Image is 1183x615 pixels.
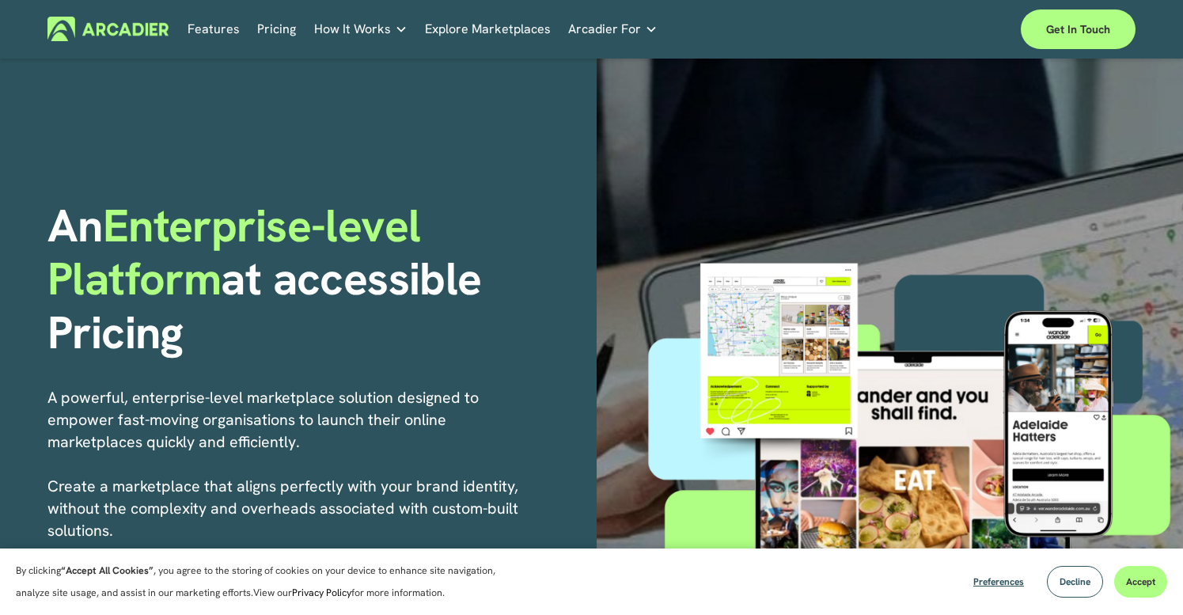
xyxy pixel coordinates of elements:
span: Decline [1060,575,1090,588]
span: Accept [1126,575,1155,588]
span: Enterprise-level Platform [47,196,432,309]
span: Arcadier For [568,18,641,40]
p: A powerful, enterprise-level marketplace solution designed to empower fast-moving organisations t... [47,386,540,586]
a: Get in touch [1021,9,1136,49]
p: By clicking , you agree to the storing of cookies on your device to enhance site navigation, anal... [16,560,530,604]
button: Decline [1047,566,1103,598]
h1: An at accessible Pricing [47,199,586,360]
a: Explore Marketplaces [425,17,551,41]
a: Pricing [257,17,296,41]
a: Features [188,17,240,41]
span: How It Works [314,18,391,40]
img: Arcadier [47,17,169,41]
strong: “Accept All Cookies” [61,564,154,577]
a: folder dropdown [568,17,658,41]
span: Preferences [973,575,1024,588]
button: Accept [1114,566,1167,598]
button: Preferences [961,566,1036,598]
a: Privacy Policy [292,587,351,599]
a: folder dropdown [314,17,408,41]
